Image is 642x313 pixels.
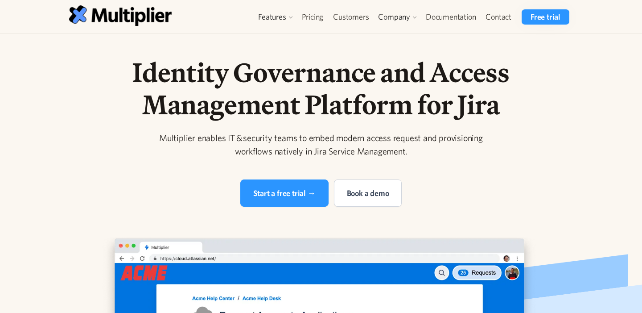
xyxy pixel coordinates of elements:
div: Multiplier enables IT & security teams to embed modern access request and provisioning workflows ... [150,131,492,158]
div: Start a free trial → [253,187,316,199]
h1: Identity Governance and Access Management Platform for Jira [93,56,549,121]
a: Customers [328,9,374,25]
a: Pricing [297,9,329,25]
div: Features [254,9,296,25]
div: Features [258,12,286,22]
div: Company [374,9,421,25]
a: Documentation [421,9,481,25]
a: Free trial [522,9,569,25]
div: Book a demo [347,187,389,199]
a: Contact [481,9,516,25]
div: Company [378,12,410,22]
a: Start a free trial → [240,179,329,207]
a: Book a demo [334,179,402,207]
